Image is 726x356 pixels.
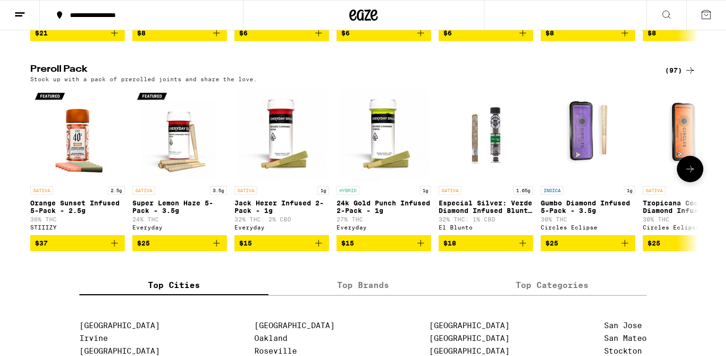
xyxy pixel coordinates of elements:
[439,87,533,235] a: Open page for Especial Silver: Verde Diamond Infused Blunt - 1.65g from El Blunto
[545,239,558,247] span: $25
[6,7,68,14] span: Hi. Need any help?
[439,25,533,41] button: Add to bag
[254,321,335,330] a: [GEOGRAPHIC_DATA]
[234,186,257,195] p: SATIVA
[132,87,227,235] a: Open page for Super Lemon Haze 5-Pack - 3.5g from Everyday
[337,224,431,230] div: Everyday
[30,199,125,214] p: Orange Sunset Infused 5-Pack - 2.5g
[439,216,533,222] p: 32% THC: 1% CBD
[79,334,108,343] a: Irvine
[254,334,287,343] a: Oakland
[643,186,665,195] p: SATIVA
[341,239,354,247] span: $15
[648,29,656,37] span: $8
[234,25,329,41] button: Add to bag
[443,29,452,37] span: $6
[132,199,227,214] p: Super Lemon Haze 5-Pack - 3.5g
[79,321,160,330] a: [GEOGRAPHIC_DATA]
[132,25,227,41] button: Add to bag
[513,186,533,195] p: 1.65g
[604,334,647,343] a: San Mateo
[79,275,268,295] label: Top Cities
[541,25,635,41] button: Add to bag
[234,235,329,251] button: Add to bag
[234,216,329,222] p: 32% THC: 2% CBD
[337,87,431,181] img: Everyday - 24k Gold Punch Infused 2-Pack - 1g
[541,224,635,230] div: Circles Eclipse
[420,186,431,195] p: 1g
[337,199,431,214] p: 24k Gold Punch Infused 2-Pack - 1g
[137,29,146,37] span: $8
[239,29,248,37] span: $6
[137,239,150,247] span: $25
[108,186,125,195] p: 2.5g
[429,347,510,356] a: [GEOGRAPHIC_DATA]
[648,239,660,247] span: $25
[541,199,635,214] p: Gumbo Diamond Infused 5-Pack - 3.5g
[458,275,647,295] label: Top Categories
[439,186,461,195] p: SATIVA
[604,321,642,330] a: San Jose
[439,224,533,230] div: El Blunto
[545,29,554,37] span: $8
[337,216,431,222] p: 27% THC
[254,347,297,356] a: Roseville
[234,87,329,235] a: Open page for Jack Herer Infused 2-Pack - 1g from Everyday
[337,186,359,195] p: HYBRID
[132,87,227,181] img: Everyday - Super Lemon Haze 5-Pack - 3.5g
[35,29,48,37] span: $21
[234,87,329,181] img: Everyday - Jack Herer Infused 2-Pack - 1g
[665,65,696,76] a: (97)
[30,235,125,251] button: Add to bag
[541,235,635,251] button: Add to bag
[439,235,533,251] button: Add to bag
[541,87,635,235] a: Open page for Gumbo Diamond Infused 5-Pack - 3.5g from Circles Eclipse
[337,25,431,41] button: Add to bag
[541,186,563,195] p: INDICA
[30,186,53,195] p: SATIVA
[341,29,350,37] span: $6
[268,275,458,295] label: Top Brands
[541,216,635,222] p: 30% THC
[132,235,227,251] button: Add to bag
[30,25,125,41] button: Add to bag
[541,87,635,181] img: Circles Eclipse - Gumbo Diamond Infused 5-Pack - 3.5g
[79,275,647,296] div: tabs
[439,199,533,214] p: Especial Silver: Verde Diamond Infused Blunt - 1.65g
[318,186,329,195] p: 1g
[429,334,510,343] a: [GEOGRAPHIC_DATA]
[30,65,649,76] h2: Preroll Pack
[132,224,227,230] div: Everyday
[443,239,456,247] span: $18
[624,186,635,195] p: 1g
[239,239,252,247] span: $15
[210,186,227,195] p: 3.5g
[439,87,533,181] img: El Blunto - Especial Silver: Verde Diamond Infused Blunt - 1.65g
[234,224,329,230] div: Everyday
[30,224,125,230] div: STIIIZY
[35,239,48,247] span: $37
[604,347,642,356] a: Stockton
[79,347,160,356] a: [GEOGRAPHIC_DATA]
[337,87,431,235] a: Open page for 24k Gold Punch Infused 2-Pack - 1g from Everyday
[234,199,329,214] p: Jack Herer Infused 2-Pack - 1g
[30,216,125,222] p: 36% THC
[30,87,125,235] a: Open page for Orange Sunset Infused 5-Pack - 2.5g from STIIIZY
[30,76,257,82] p: Stock up with a pack of prerolled joints and share the love.
[132,186,155,195] p: SATIVA
[337,235,431,251] button: Add to bag
[429,321,510,330] a: [GEOGRAPHIC_DATA]
[30,87,125,181] img: STIIIZY - Orange Sunset Infused 5-Pack - 2.5g
[132,216,227,222] p: 24% THC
